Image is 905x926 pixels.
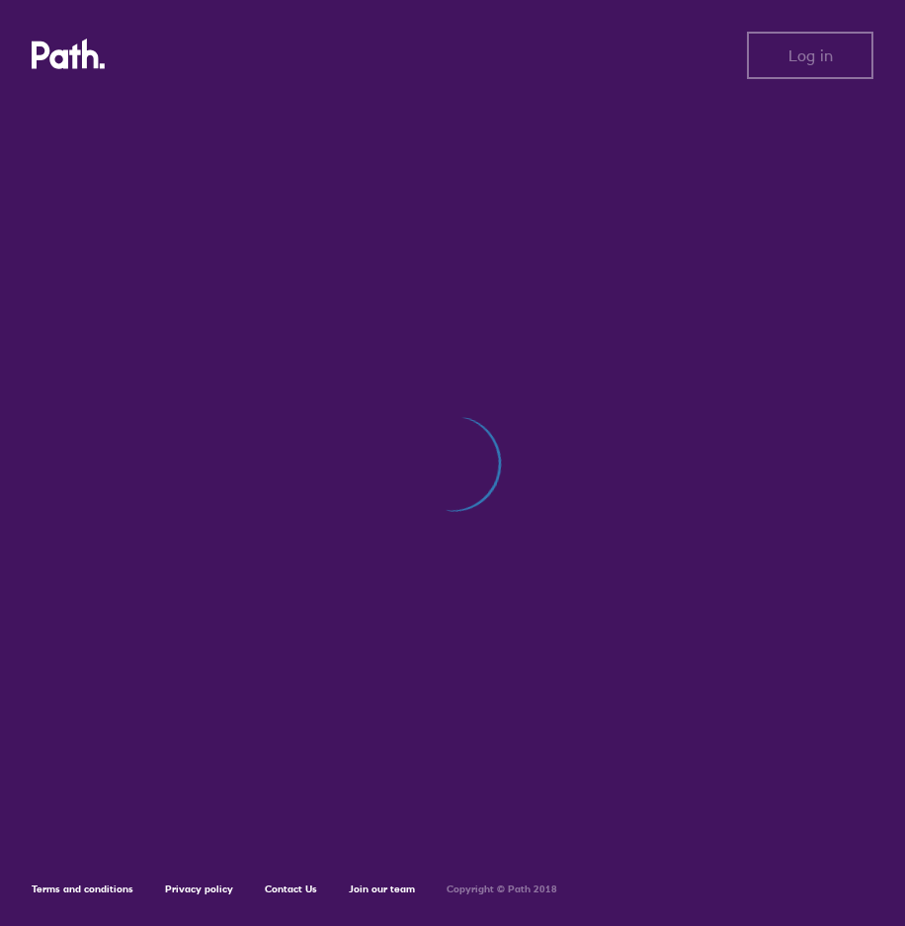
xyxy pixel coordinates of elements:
a: Join our team [349,883,415,895]
a: Privacy policy [165,883,233,895]
button: Log in [747,32,873,79]
a: Contact Us [265,883,317,895]
a: Terms and conditions [32,883,133,895]
h6: Copyright © Path 2018 [447,884,557,895]
span: Log in [788,46,833,64]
